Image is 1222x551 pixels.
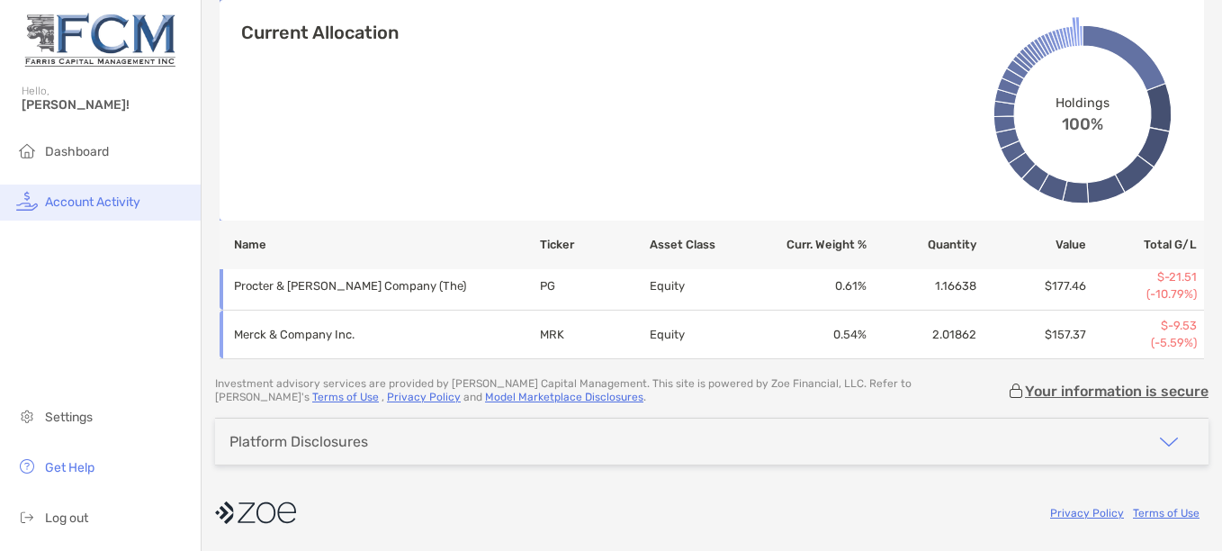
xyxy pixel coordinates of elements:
[234,275,486,297] p: Procter & Gamble Company (The)
[977,262,1087,311] td: $177.46
[22,7,179,72] img: Zoe Logo
[758,262,867,311] td: 0.61 %
[977,221,1087,269] th: Value
[234,323,486,346] p: Merck & Company Inc.
[16,140,38,161] img: household icon
[22,97,190,113] span: [PERSON_NAME]!
[1056,95,1109,110] span: Holdings
[45,510,88,526] span: Log out
[312,391,379,403] a: Terms of Use
[16,506,38,528] img: logout icon
[241,22,399,43] h4: Current Allocation
[229,433,368,450] div: Platform Disclosures
[1087,221,1204,269] th: Total G/L
[758,221,867,269] th: Curr. Weight %
[758,311,867,359] td: 0.54 %
[1088,318,1197,334] p: $-9.53
[16,190,38,212] img: activity icon
[1133,507,1200,519] a: Terms of Use
[1088,286,1197,303] p: (-10.79%)
[1025,383,1209,400] p: Your information is secure
[867,221,977,269] th: Quantity
[649,311,759,359] td: Equity
[649,221,759,269] th: Asset Class
[45,410,93,425] span: Settings
[220,221,539,269] th: Name
[1088,335,1197,351] p: (-5.59%)
[867,262,977,311] td: 1.16638
[867,311,977,359] td: 2.01862
[977,311,1087,359] td: $157.37
[1158,431,1180,453] img: icon arrow
[1062,111,1103,134] span: 100%
[215,377,1007,404] p: Investment advisory services are provided by [PERSON_NAME] Capital Management . This site is powe...
[539,221,649,269] th: Ticker
[45,194,140,210] span: Account Activity
[485,391,643,403] a: Model Marketplace Disclosures
[45,144,109,159] span: Dashboard
[539,262,649,311] td: PG
[649,262,759,311] td: Equity
[1088,269,1197,285] p: $-21.51
[1050,507,1124,519] a: Privacy Policy
[387,391,461,403] a: Privacy Policy
[539,311,649,359] td: MRK
[45,460,94,475] span: Get Help
[16,456,38,477] img: get-help icon
[16,405,38,427] img: settings icon
[215,492,296,533] img: company logo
